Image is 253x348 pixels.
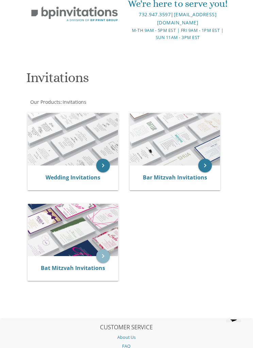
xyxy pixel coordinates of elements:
[28,113,118,166] img: Wedding Invitations
[223,320,246,341] iframe: chat widget
[24,324,229,331] h2: CUSTOMER SERVICE
[157,11,217,26] a: [EMAIL_ADDRESS][DOMAIN_NAME]
[41,264,105,272] a: Bat Mitzvah Invitations
[30,99,61,105] a: Our Products
[130,113,220,166] img: Bar Mitzvah Invitations
[24,333,229,342] a: About Us
[26,70,227,90] h1: Invitations
[96,249,110,263] a: keyboard_arrow_right
[139,11,171,18] a: 732.947.3597
[28,204,118,256] img: Bat Mitzvah Invitations
[46,174,100,181] a: Wedding Invitations
[96,159,110,172] a: keyboard_arrow_right
[143,174,207,181] a: Bar Mitzvah Invitations
[24,99,229,105] div: :
[198,159,212,172] a: keyboard_arrow_right
[127,11,228,27] div: |
[24,2,124,26] img: BP Invitation Loft
[62,99,86,105] a: Invitations
[127,27,228,41] div: M-Th 9am - 5pm EST | Fri 9am - 1pm EST | Sun 11am - 3pm EST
